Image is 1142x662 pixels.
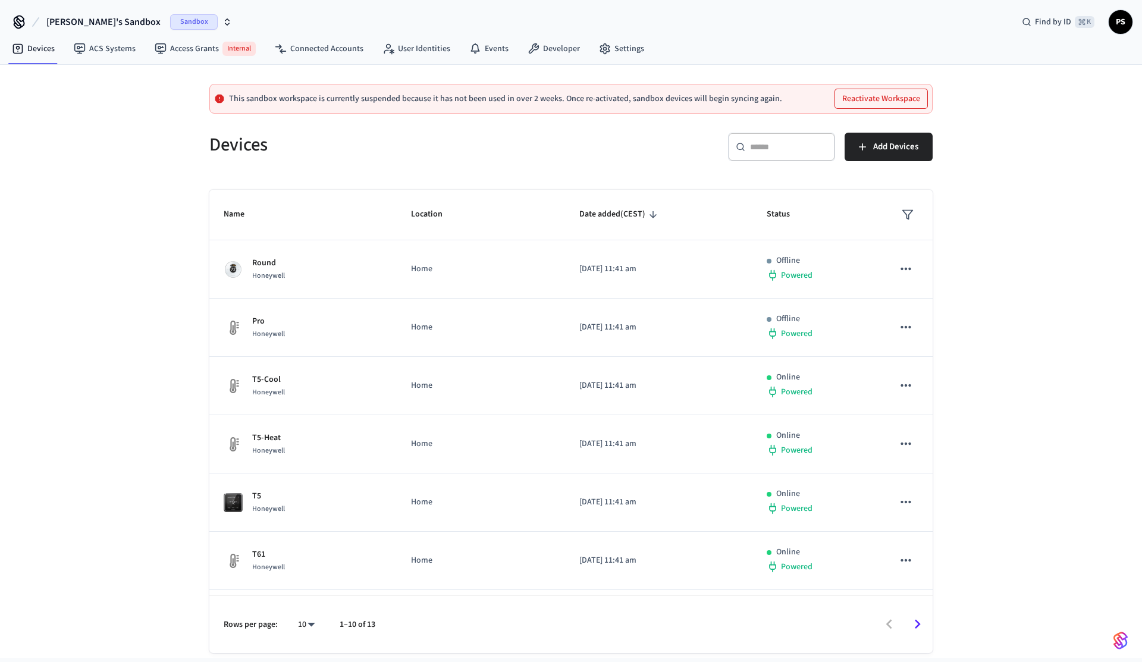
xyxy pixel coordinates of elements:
img: honeywell_t5t6 [224,493,243,512]
span: [PERSON_NAME]'s Sandbox [46,15,161,29]
p: T5-Heat [252,432,285,444]
p: Online [776,488,800,500]
span: Honeywell [252,329,285,339]
span: Add Devices [873,139,918,155]
span: Powered [781,328,812,340]
span: Powered [781,386,812,398]
p: T5-Cool [252,374,285,386]
p: Home [411,263,551,275]
p: [DATE] 11:41 am [579,379,738,392]
div: 10 [292,616,321,633]
span: Honeywell [252,387,285,397]
img: honeywell_round [224,260,243,279]
button: Reactivate Workspace [835,89,927,108]
span: Powered [781,444,812,456]
span: Powered [781,269,812,281]
a: ACS Systems [64,38,145,59]
span: Internal [222,42,256,56]
a: Settings [589,38,654,59]
span: Powered [781,503,812,514]
a: User Identities [373,38,460,59]
p: Offline [776,313,800,325]
h5: Devices [209,133,564,157]
p: Online [776,429,800,442]
button: Add Devices [845,133,933,161]
button: Go to next page [903,610,931,638]
span: Location [411,205,458,224]
a: Connected Accounts [265,38,373,59]
p: 1–10 of 13 [340,619,375,631]
p: Pro [252,315,285,328]
a: Devices [2,38,64,59]
p: Online [776,546,800,559]
div: Find by ID⌘ K [1012,11,1104,33]
p: [DATE] 11:41 am [579,263,738,275]
span: Status [767,205,805,224]
p: [DATE] 11:41 am [579,554,738,567]
span: Honeywell [252,445,285,456]
p: [DATE] 11:41 am [579,321,738,334]
span: Date added(CEST) [579,205,661,224]
p: [DATE] 11:41 am [579,438,738,450]
button: PS [1109,10,1132,34]
img: thermostat_fallback [224,377,243,396]
p: Round [252,257,285,269]
span: Find by ID [1035,16,1071,28]
p: T61 [252,548,285,561]
a: Developer [518,38,589,59]
p: Online [776,371,800,384]
p: Home [411,379,551,392]
a: Access GrantsInternal [145,37,265,61]
span: Name [224,205,260,224]
span: PS [1110,11,1131,33]
img: thermostat_fallback [224,435,243,454]
img: thermostat_fallback [224,318,243,337]
span: ⌘ K [1075,16,1094,28]
span: Sandbox [170,14,218,30]
img: thermostat_fallback [224,551,243,570]
span: Honeywell [252,271,285,281]
span: Powered [781,561,812,573]
p: Rows per page: [224,619,278,631]
p: Home [411,438,551,450]
span: Honeywell [252,504,285,514]
a: Events [460,38,518,59]
p: [DATE] 11:41 am [579,496,738,509]
p: Home [411,554,551,567]
span: Honeywell [252,562,285,572]
p: T5 [252,490,285,503]
p: Home [411,496,551,509]
img: SeamLogoGradient.69752ec5.svg [1113,631,1128,650]
p: This sandbox workspace is currently suspended because it has not been used in over 2 weeks. Once ... [229,94,782,103]
p: Home [411,321,551,334]
p: Offline [776,255,800,267]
